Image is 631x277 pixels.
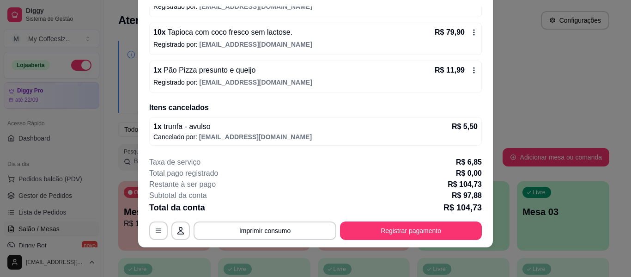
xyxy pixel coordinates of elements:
span: [EMAIL_ADDRESS][DOMAIN_NAME] [200,3,312,10]
p: R$ 0,00 [456,168,482,179]
p: 1 x [153,65,256,76]
p: R$ 5,50 [452,121,478,132]
p: Total pago registrado [149,168,218,179]
p: Taxa de serviço [149,157,200,168]
p: 1 x [153,121,211,132]
p: Registrado por: [153,2,478,11]
button: Registrar pagamento [340,222,482,240]
p: R$ 79,90 [435,27,465,38]
span: [EMAIL_ADDRESS][DOMAIN_NAME] [199,133,312,141]
span: [EMAIL_ADDRESS][DOMAIN_NAME] [200,41,312,48]
span: Pão Pizza presunto e queijo [162,66,256,74]
h2: Itens cancelados [149,102,482,113]
p: R$ 97,88 [452,190,482,201]
p: Total da conta [149,201,205,214]
p: Cancelado por: [153,132,478,142]
p: R$ 104,73 [443,201,482,214]
button: Imprimir consumo [194,222,336,240]
p: 10 x [153,27,292,38]
p: Registrado por: [153,78,478,87]
p: Registrado por: [153,40,478,49]
span: [EMAIL_ADDRESS][DOMAIN_NAME] [200,79,312,86]
p: R$ 6,85 [456,157,482,168]
span: trunfa - avulso [162,123,211,130]
p: Restante à ser pago [149,179,216,190]
span: Tapioca com coco fresco sem lactose. [166,28,293,36]
p: Subtotal da conta [149,190,207,201]
p: R$ 104,73 [448,179,482,190]
p: R$ 11,99 [435,65,465,76]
